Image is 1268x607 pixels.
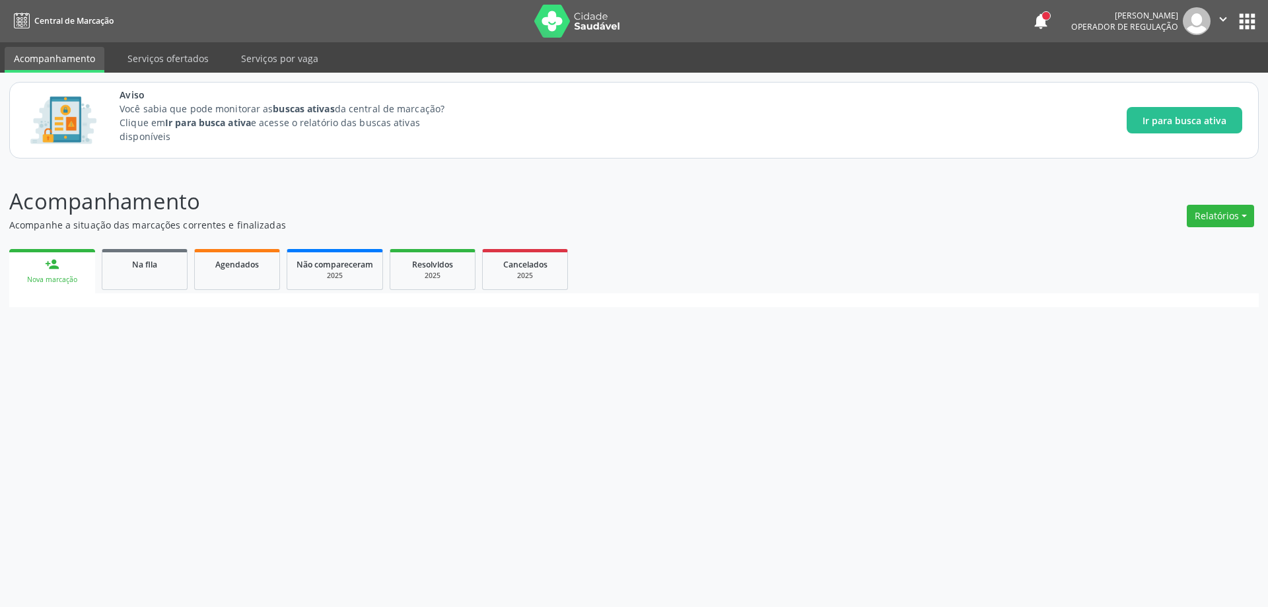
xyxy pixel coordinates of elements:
[1071,10,1178,21] div: [PERSON_NAME]
[118,47,218,70] a: Serviços ofertados
[26,90,101,150] img: Imagem de CalloutCard
[1032,12,1050,30] button: notifications
[1071,21,1178,32] span: Operador de regulação
[215,259,259,270] span: Agendados
[1216,12,1230,26] i: 
[400,271,466,281] div: 2025
[1236,10,1259,33] button: apps
[34,15,114,26] span: Central de Marcação
[9,10,114,32] a: Central de Marcação
[297,271,373,281] div: 2025
[1127,107,1242,133] button: Ir para busca ativa
[1143,114,1226,127] span: Ir para busca ativa
[9,185,884,218] p: Acompanhamento
[120,88,469,102] span: Aviso
[1183,7,1211,35] img: img
[1211,7,1236,35] button: 
[120,102,469,143] p: Você sabia que pode monitorar as da central de marcação? Clique em e acesse o relatório das busca...
[165,116,251,129] strong: Ir para busca ativa
[232,47,328,70] a: Serviços por vaga
[297,259,373,270] span: Não compareceram
[132,259,157,270] span: Na fila
[1187,205,1254,227] button: Relatórios
[45,257,59,271] div: person_add
[5,47,104,73] a: Acompanhamento
[18,275,86,285] div: Nova marcação
[503,259,547,270] span: Cancelados
[9,218,884,232] p: Acompanhe a situação das marcações correntes e finalizadas
[412,259,453,270] span: Resolvidos
[492,271,558,281] div: 2025
[273,102,334,115] strong: buscas ativas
